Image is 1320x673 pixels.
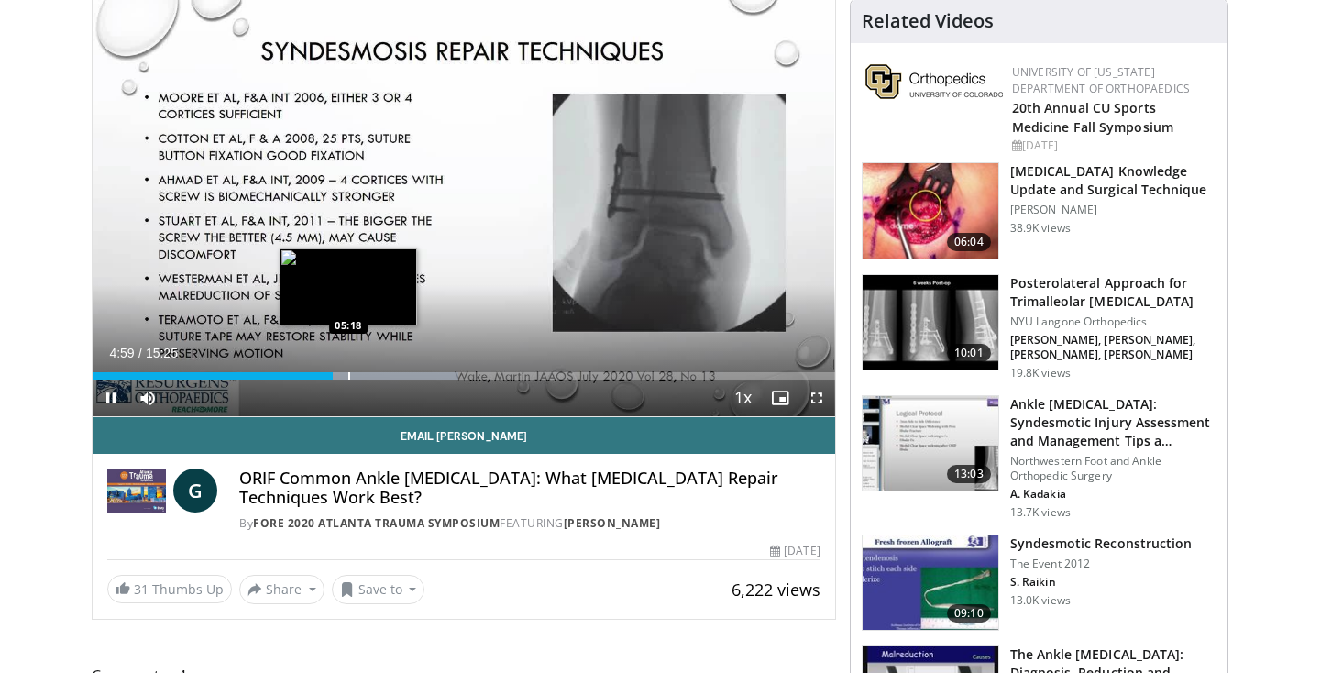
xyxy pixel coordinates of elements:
[107,469,166,513] img: FORE 2020 Atlanta Trauma Symposium
[1010,162,1216,199] h3: [MEDICAL_DATA] Knowledge Update and Surgical Technique
[239,515,820,532] div: By FEATURING
[1010,535,1193,553] h3: Syndesmotic Reconstruction
[1012,99,1173,136] a: 20th Annual CU Sports Medicine Fall Symposium
[770,543,819,559] div: [DATE]
[1010,314,1216,329] p: NYU Langone Orthopedics
[1010,454,1216,483] p: Northwestern Foot and Ankle Orthopedic Surgery
[332,575,425,604] button: Save to
[863,535,998,631] img: -TiYc6krEQGNAzh34xMDoxOmtxOwKG7D_1.150x105_q85_crop-smart_upscale.jpg
[1010,203,1216,217] p: [PERSON_NAME]
[280,248,417,325] img: image.jpeg
[93,372,835,380] div: Progress Bar
[798,380,835,416] button: Fullscreen
[1010,395,1216,450] h3: Ankle [MEDICAL_DATA]: Syndesmotic Injury Assessment and Management Tips a…
[1010,487,1216,502] p: A. Kadakia
[862,162,1216,259] a: 06:04 [MEDICAL_DATA] Knowledge Update and Surgical Technique [PERSON_NAME] 38.9K views
[109,346,134,360] span: 4:59
[1010,366,1071,381] p: 19.8K views
[863,396,998,491] img: 476a2f31-7f3f-4e9d-9d33-f87c8a4a8783.150x105_q85_crop-smart_upscale.jpg
[1012,138,1213,154] div: [DATE]
[762,380,798,416] button: Enable picture-in-picture mode
[239,469,820,508] h4: ORIF Common Ankle [MEDICAL_DATA]: What [MEDICAL_DATA] Repair Techniques Work Best?
[253,515,500,531] a: FORE 2020 Atlanta Trauma Symposium
[947,604,991,623] span: 09:10
[1012,64,1190,96] a: University of [US_STATE] Department of Orthopaedics
[93,380,129,416] button: Pause
[134,580,148,598] span: 31
[138,346,142,360] span: /
[173,469,217,513] a: G
[107,575,232,603] a: 31 Thumbs Up
[146,346,178,360] span: 15:25
[947,344,991,362] span: 10:01
[1010,575,1193,590] p: S. Raikin
[862,395,1216,520] a: 13:03 Ankle [MEDICAL_DATA]: Syndesmotic Injury Assessment and Management Tips a… Northwestern Foo...
[1010,221,1071,236] p: 38.9K views
[1010,333,1216,362] p: [PERSON_NAME], [PERSON_NAME], [PERSON_NAME], [PERSON_NAME]
[564,515,661,531] a: [PERSON_NAME]
[239,575,324,604] button: Share
[1010,593,1071,608] p: 13.0K views
[129,380,166,416] button: Mute
[731,579,820,601] span: 6,222 views
[865,64,1003,99] img: 355603a8-37da-49b6-856f-e00d7e9307d3.png.150x105_q85_autocrop_double_scale_upscale_version-0.2.png
[862,535,1216,632] a: 09:10 Syndesmotic Reconstruction The Event 2012 S. Raikin 13.0K views
[863,275,998,370] img: c0f63c0b-8f63-4604-9672-914854de11fa.jpeg.150x105_q85_crop-smart_upscale.jpg
[947,233,991,251] span: 06:04
[863,163,998,259] img: XzOTlMlQSGUnbGTX4xMDoxOjBzMTt2bJ.150x105_q85_crop-smart_upscale.jpg
[862,274,1216,381] a: 10:01 Posterolateral Approach for Trimalleolar [MEDICAL_DATA] NYU Langone Orthopedics [PERSON_NAM...
[862,10,994,32] h4: Related Videos
[1010,557,1193,571] p: The Event 2012
[1010,505,1071,520] p: 13.7K views
[1010,274,1216,311] h3: Posterolateral Approach for Trimalleolar [MEDICAL_DATA]
[725,380,762,416] button: Playback Rate
[947,465,991,483] span: 13:03
[93,417,835,454] a: Email [PERSON_NAME]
